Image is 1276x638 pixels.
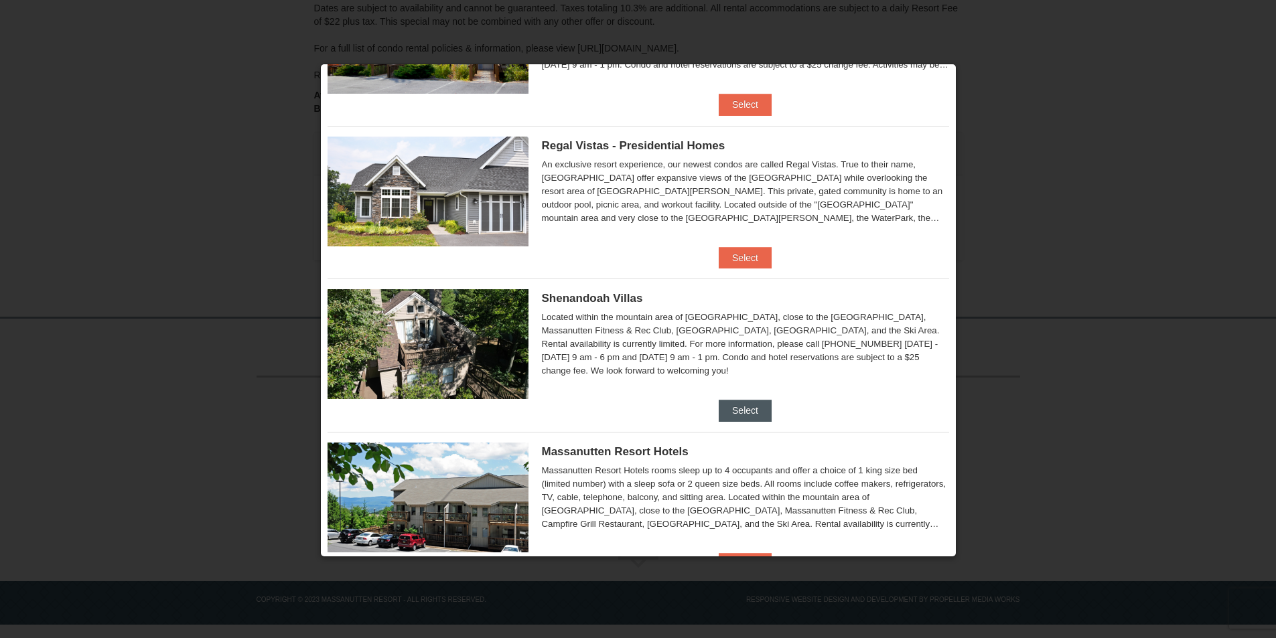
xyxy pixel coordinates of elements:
img: 19219019-2-e70bf45f.jpg [328,289,528,399]
div: An exclusive resort experience, our newest condos are called Regal Vistas. True to their name, [G... [542,158,949,225]
button: Select [719,553,772,574]
button: Select [719,247,772,268]
img: 19218991-1-902409a9.jpg [328,137,528,246]
div: Located within the mountain area of [GEOGRAPHIC_DATA], close to the [GEOGRAPHIC_DATA], Massanutte... [542,311,949,378]
span: Massanutten Resort Hotels [542,445,689,458]
div: Massanutten Resort Hotels rooms sleep up to 4 occupants and offer a choice of 1 king size bed (li... [542,464,949,531]
button: Select [719,94,772,115]
span: Shenandoah Villas [542,292,643,305]
span: Regal Vistas - Presidential Homes [542,139,725,152]
button: Select [719,400,772,421]
img: 19219026-1-e3b4ac8e.jpg [328,443,528,552]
